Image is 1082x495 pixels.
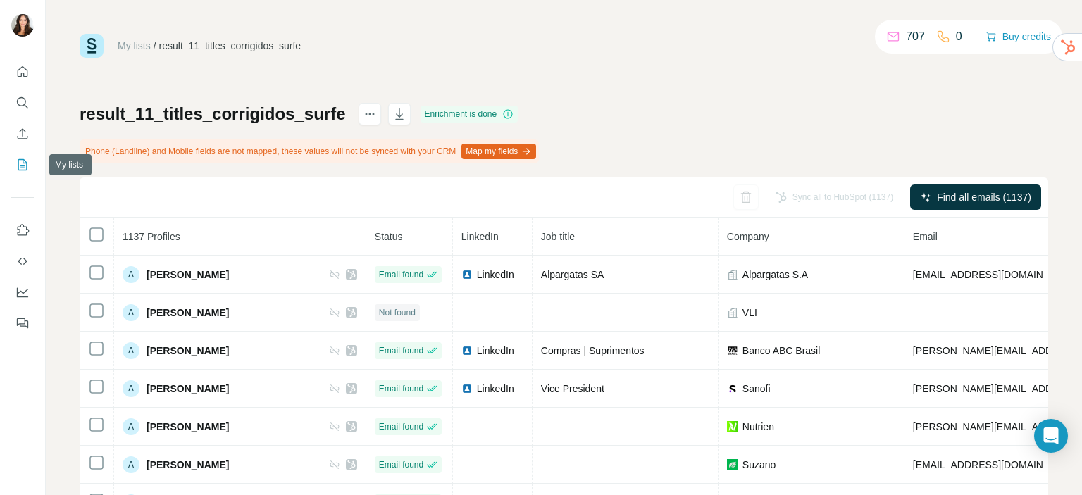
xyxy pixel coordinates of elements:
[742,344,821,358] span: Banco ABC Brasil
[147,306,229,320] span: [PERSON_NAME]
[742,458,776,472] span: Suzano
[11,311,34,336] button: Feedback
[956,28,962,45] p: 0
[147,420,229,434] span: [PERSON_NAME]
[11,249,34,274] button: Use Surfe API
[379,344,423,357] span: Email found
[541,383,604,394] span: Vice President
[477,382,514,396] span: LinkedIn
[147,458,229,472] span: [PERSON_NAME]
[913,459,1080,470] span: [EMAIL_ADDRESS][DOMAIN_NAME]
[742,306,757,320] span: VLI
[379,458,423,471] span: Email found
[11,280,34,305] button: Dashboard
[359,103,381,125] button: actions
[727,383,738,394] img: company-logo
[461,345,473,356] img: LinkedIn logo
[11,59,34,84] button: Quick start
[910,184,1041,210] button: Find all emails (1137)
[379,306,416,319] span: Not found
[1034,419,1068,453] div: Open Intercom Messenger
[727,345,738,356] img: company-logo
[123,266,139,283] div: A
[937,190,1031,204] span: Find all emails (1137)
[11,121,34,146] button: Enrich CSV
[477,344,514,358] span: LinkedIn
[742,268,808,282] span: Alpargatas S.A
[727,459,738,470] img: company-logo
[154,39,156,53] li: /
[123,418,139,435] div: A
[461,231,499,242] span: LinkedIn
[147,382,229,396] span: [PERSON_NAME]
[985,27,1051,46] button: Buy credits
[541,231,575,242] span: Job title
[375,231,403,242] span: Status
[80,103,346,125] h1: result_11_titles_corrigidos_surfe
[123,342,139,359] div: A
[727,231,769,242] span: Company
[379,268,423,281] span: Email found
[727,421,738,432] img: company-logo
[123,231,180,242] span: 1137 Profiles
[421,106,518,123] div: Enrichment is done
[159,39,301,53] div: result_11_titles_corrigidos_surfe
[118,40,151,51] a: My lists
[11,152,34,177] button: My lists
[379,382,423,395] span: Email found
[461,383,473,394] img: LinkedIn logo
[379,420,423,433] span: Email found
[11,90,34,115] button: Search
[541,345,645,356] span: Compras | Suprimentos
[742,382,771,396] span: Sanofi
[913,231,938,242] span: Email
[541,269,604,280] span: Alpargatas SA
[147,344,229,358] span: [PERSON_NAME]
[80,139,539,163] div: Phone (Landline) and Mobile fields are not mapped, these values will not be synced with your CRM
[461,144,536,159] button: Map my fields
[906,28,925,45] p: 707
[11,14,34,37] img: Avatar
[913,269,1080,280] span: [EMAIL_ADDRESS][DOMAIN_NAME]
[477,268,514,282] span: LinkedIn
[80,34,104,58] img: Surfe Logo
[742,420,774,434] span: Nutrien
[123,456,139,473] div: A
[147,268,229,282] span: [PERSON_NAME]
[461,269,473,280] img: LinkedIn logo
[123,380,139,397] div: A
[11,218,34,243] button: Use Surfe on LinkedIn
[123,304,139,321] div: A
